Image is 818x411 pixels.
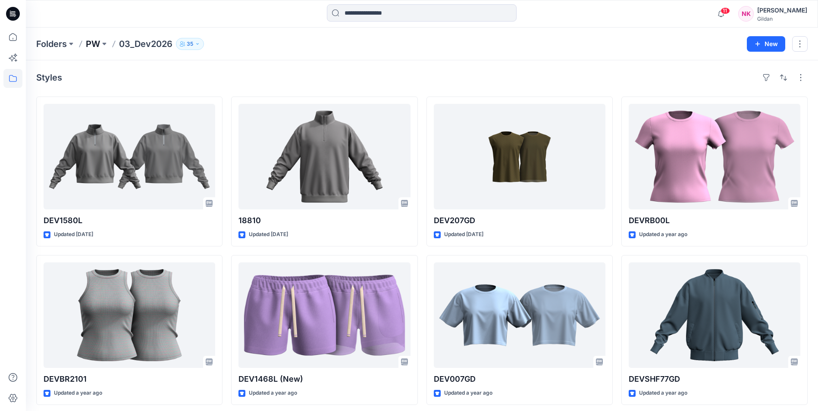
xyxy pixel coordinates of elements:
[434,373,605,385] p: DEV007GD
[187,39,193,49] p: 35
[434,104,605,209] a: DEV207GD
[757,16,807,22] div: Gildan
[44,373,215,385] p: DEVBR2101
[44,215,215,227] p: DEV1580L
[639,389,687,398] p: Updated a year ago
[238,215,410,227] p: 18810
[176,38,204,50] button: 35
[434,262,605,368] a: DEV007GD
[639,230,687,239] p: Updated a year ago
[238,373,410,385] p: DEV1468L (New)
[36,38,67,50] a: Folders
[44,104,215,209] a: DEV1580L
[44,262,215,368] a: DEVBR2101
[629,215,800,227] p: DEVRB00L
[54,230,93,239] p: Updated [DATE]
[434,215,605,227] p: DEV207GD
[629,104,800,209] a: DEVRB00L
[444,230,483,239] p: Updated [DATE]
[249,389,297,398] p: Updated a year ago
[249,230,288,239] p: Updated [DATE]
[119,38,172,50] p: 03_Dev2026
[629,373,800,385] p: DEVSHF77GD
[721,7,730,14] span: 11
[54,389,102,398] p: Updated a year ago
[86,38,100,50] a: PW
[238,104,410,209] a: 18810
[238,262,410,368] a: DEV1468L (New)
[444,389,492,398] p: Updated a year ago
[738,6,754,22] div: NK
[747,36,785,52] button: New
[757,5,807,16] div: [PERSON_NAME]
[36,72,62,83] h4: Styles
[629,262,800,368] a: DEVSHF77GD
